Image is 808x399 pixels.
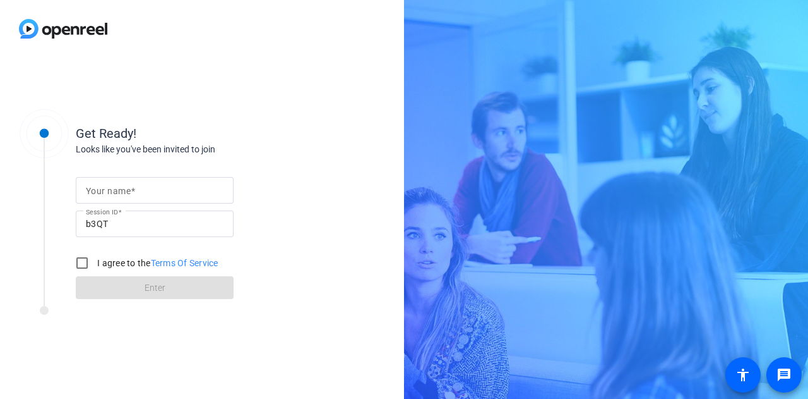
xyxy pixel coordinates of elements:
label: I agree to the [95,257,218,269]
mat-label: Session ID [86,208,118,216]
mat-label: Your name [86,186,131,196]
mat-icon: message [776,367,792,383]
mat-icon: accessibility [735,367,751,383]
a: Terms Of Service [151,258,218,268]
div: Looks like you've been invited to join [76,143,328,156]
div: Get Ready! [76,124,328,143]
